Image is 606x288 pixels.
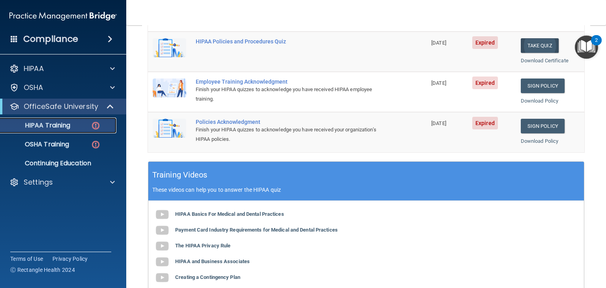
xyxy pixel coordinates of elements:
[5,159,113,167] p: Continuing Education
[196,79,387,85] div: Employee Training Acknowledgment
[152,187,580,193] p: These videos can help you to answer the HIPAA quiz
[595,40,598,50] div: 2
[9,8,117,24] img: PMB logo
[9,178,115,187] a: Settings
[521,119,565,133] a: Sign Policy
[52,255,88,263] a: Privacy Policy
[91,121,101,131] img: danger-circle.6113f641.png
[431,120,446,126] span: [DATE]
[196,119,387,125] div: Policies Acknowledgment
[175,243,230,249] b: The HIPAA Privacy Rule
[23,34,78,45] h4: Compliance
[152,168,208,182] h5: Training Videos
[24,178,53,187] p: Settings
[10,266,75,274] span: Ⓒ Rectangle Health 2024
[521,38,559,53] button: Take Quiz
[9,102,114,111] a: OfficeSafe University
[196,125,387,144] div: Finish your HIPAA quizzes to acknowledge you have received your organization’s HIPAA policies.
[24,64,44,73] p: HIPAA
[9,83,115,92] a: OSHA
[154,223,170,238] img: gray_youtube_icon.38fcd6cc.png
[472,77,498,89] span: Expired
[196,38,387,45] div: HIPAA Policies and Procedures Quiz
[24,102,98,111] p: OfficeSafe University
[175,227,338,233] b: Payment Card Industry Requirements for Medical and Dental Practices
[431,80,446,86] span: [DATE]
[431,40,446,46] span: [DATE]
[154,254,170,270] img: gray_youtube_icon.38fcd6cc.png
[196,85,387,104] div: Finish your HIPAA quizzes to acknowledge you have received HIPAA employee training.
[24,83,43,92] p: OSHA
[10,255,43,263] a: Terms of Use
[154,270,170,286] img: gray_youtube_icon.38fcd6cc.png
[175,274,240,280] b: Creating a Contingency Plan
[575,36,598,59] button: Open Resource Center, 2 new notifications
[5,122,70,129] p: HIPAA Training
[521,138,559,144] a: Download Policy
[521,98,559,104] a: Download Policy
[9,64,115,73] a: HIPAA
[472,36,498,49] span: Expired
[175,258,250,264] b: HIPAA and Business Associates
[154,207,170,223] img: gray_youtube_icon.38fcd6cc.png
[154,238,170,254] img: gray_youtube_icon.38fcd6cc.png
[5,140,69,148] p: OSHA Training
[175,211,284,217] b: HIPAA Basics For Medical and Dental Practices
[521,58,569,64] a: Download Certificate
[521,79,565,93] a: Sign Policy
[91,140,101,150] img: danger-circle.6113f641.png
[472,117,498,129] span: Expired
